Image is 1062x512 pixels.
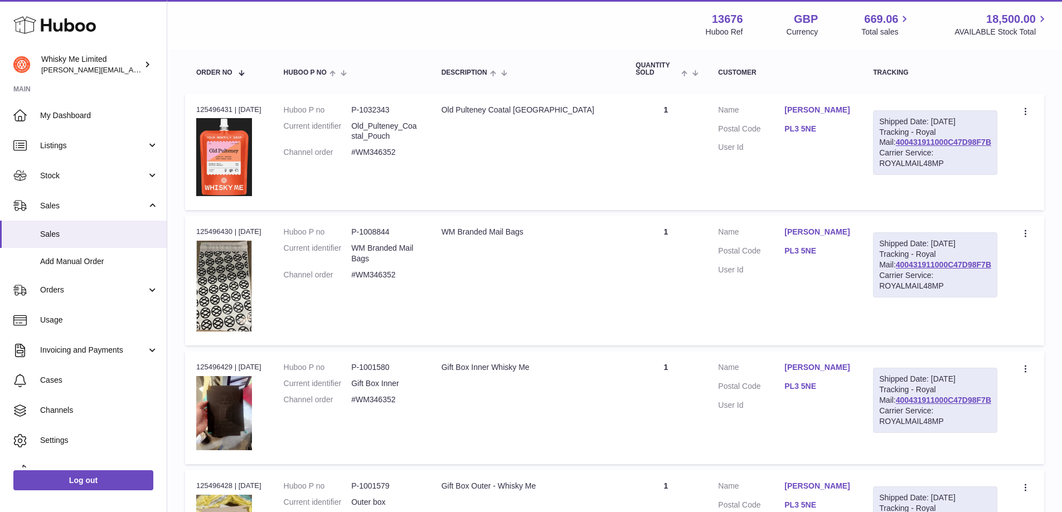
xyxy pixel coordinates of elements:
[873,69,997,76] div: Tracking
[784,381,851,392] a: PL3 5NE
[442,105,614,115] div: Old Pulteney Coatal [GEOGRAPHIC_DATA]
[879,374,991,384] div: Shipped Date: [DATE]
[864,12,898,27] span: 669.06
[351,497,419,508] dd: Outer box
[718,362,784,376] dt: Name
[784,124,851,134] a: PL3 5NE
[442,227,614,237] div: WM Branded Mail Bags
[718,400,784,411] dt: User Id
[13,470,153,490] a: Log out
[351,121,419,142] dd: Old_Pulteney_Coastal_Pouch
[284,69,327,76] span: Huboo P no
[196,241,252,332] img: 1725358317.png
[40,110,158,121] span: My Dashboard
[784,481,851,491] a: [PERSON_NAME]
[351,362,419,373] dd: P-1001580
[41,54,142,75] div: Whisky Me Limited
[986,12,1036,27] span: 18,500.00
[794,12,818,27] strong: GBP
[40,375,158,386] span: Cases
[624,94,707,211] td: 1
[624,351,707,464] td: 1
[718,246,784,259] dt: Postal Code
[351,378,419,389] dd: Gift Box Inner
[442,481,614,491] div: Gift Box Outer - Whisky Me
[718,227,784,240] dt: Name
[40,435,158,446] span: Settings
[712,12,743,27] strong: 13676
[284,243,352,264] dt: Current identifier
[284,270,352,280] dt: Channel order
[284,362,352,373] dt: Huboo P no
[787,27,818,37] div: Currency
[284,497,352,508] dt: Current identifier
[40,345,147,355] span: Invoicing and Payments
[284,227,352,237] dt: Huboo P no
[624,216,707,345] td: 1
[873,232,997,297] div: Tracking - Royal Mail:
[873,368,997,432] div: Tracking - Royal Mail:
[351,227,419,237] dd: P-1008844
[40,285,147,295] span: Orders
[873,110,997,175] div: Tracking - Royal Mail:
[196,69,232,76] span: Order No
[879,406,991,427] div: Carrier Service: ROYALMAIL48MP
[879,270,991,291] div: Carrier Service: ROYALMAIL48MP
[784,227,851,237] a: [PERSON_NAME]
[718,124,784,137] dt: Postal Code
[718,142,784,153] dt: User Id
[442,362,614,373] div: Gift Box Inner Whisky Me
[784,362,851,373] a: [PERSON_NAME]
[284,121,352,142] dt: Current identifier
[40,405,158,416] span: Channels
[351,270,419,280] dd: #WM346352
[896,260,991,269] a: 400431911000C47D98F7B
[196,481,261,491] div: 125496428 | [DATE]
[284,378,352,389] dt: Current identifier
[284,147,352,158] dt: Channel order
[284,394,352,405] dt: Channel order
[40,229,158,240] span: Sales
[351,105,419,115] dd: P-1032343
[13,56,30,73] img: frances@whiskyshop.com
[718,105,784,118] dt: Name
[351,243,419,264] dd: WM Branded Mail Bags
[40,256,158,267] span: Add Manual Order
[718,381,784,394] dt: Postal Code
[896,138,991,147] a: 400431911000C47D98F7B
[879,148,991,169] div: Carrier Service: ROYALMAIL48MP
[718,69,851,76] div: Customer
[718,265,784,275] dt: User Id
[636,62,678,76] span: Quantity Sold
[879,116,991,127] div: Shipped Date: [DATE]
[954,27,1049,37] span: AVAILABLE Stock Total
[718,481,784,494] dt: Name
[879,238,991,249] div: Shipped Date: [DATE]
[861,12,911,37] a: 669.06 Total sales
[40,201,147,211] span: Sales
[954,12,1049,37] a: 18,500.00 AVAILABLE Stock Total
[879,493,991,503] div: Shipped Date: [DATE]
[351,481,419,491] dd: P-1001579
[196,227,261,237] div: 125496430 | [DATE]
[706,27,743,37] div: Huboo Ref
[784,105,851,115] a: [PERSON_NAME]
[784,246,851,256] a: PL3 5NE
[351,394,419,405] dd: #WM346352
[196,362,261,372] div: 125496429 | [DATE]
[40,465,158,476] span: Returns
[196,105,261,115] div: 125496431 | [DATE]
[284,481,352,491] dt: Huboo P no
[40,140,147,151] span: Listings
[40,315,158,325] span: Usage
[896,396,991,404] a: 400431911000C47D98F7B
[40,170,147,181] span: Stock
[196,118,252,196] img: 1739541345.jpg
[196,376,252,450] img: 136761725448359.jpg
[284,105,352,115] dt: Huboo P no
[442,69,487,76] span: Description
[41,65,224,74] span: [PERSON_NAME][EMAIL_ADDRESS][DOMAIN_NAME]
[861,27,911,37] span: Total sales
[784,500,851,510] a: PL3 5NE
[351,147,419,158] dd: #WM346352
